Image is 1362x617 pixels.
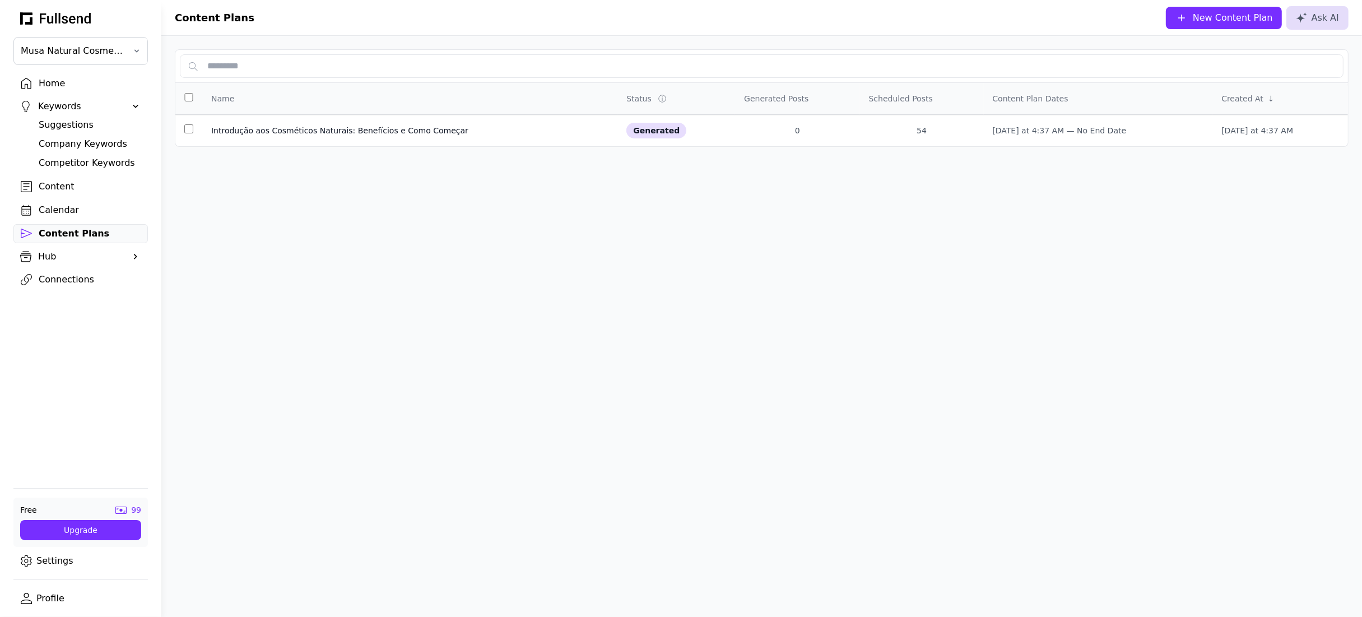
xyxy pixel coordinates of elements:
div: Content Plans [39,227,141,240]
button: Musa Natural Cosmetics [13,37,148,65]
a: Settings [13,551,148,570]
div: Connections [39,273,141,286]
button: New Content Plan [1166,7,1282,29]
button: Ask AI [1286,6,1349,30]
div: Company Keywords [39,137,141,151]
div: 0 [744,125,850,136]
h1: Content Plans [175,10,254,26]
div: 54 [869,125,975,136]
div: Introdução aos Cosméticos Naturais: Benefícios e Como Começar [211,125,608,136]
span: Musa Natural Cosmetics [21,44,125,58]
div: Ask AI [1296,11,1339,25]
div: New Content Plan [1193,11,1273,25]
div: Upgrade [29,525,132,536]
a: Calendar [13,201,148,220]
div: Suggestions [39,118,141,132]
div: Calendar [39,203,141,217]
div: Content [39,180,141,193]
div: ⓘ [658,93,668,104]
a: Competitor Keywords [31,154,148,173]
a: Home [13,74,148,93]
div: Name [211,93,234,104]
a: Company Keywords [31,134,148,154]
div: Keywords [38,100,123,113]
div: generated [626,123,686,138]
a: Profile [13,589,148,608]
a: Suggestions [31,115,148,134]
a: Content Plans [13,224,148,243]
div: Status [626,93,652,104]
div: Created At [1221,93,1263,104]
a: Connections [13,270,148,289]
a: Content [13,177,148,196]
div: Generated Posts [744,93,808,104]
div: Scheduled Posts [869,93,933,104]
div: Home [39,77,141,90]
div: 99 [131,504,141,516]
div: [DATE] at 4:37 AM [1221,125,1339,136]
div: Content Plan Dates [993,93,1068,104]
div: Competitor Keywords [39,156,141,170]
div: [DATE] at 4:37 AM — No End Date [993,125,1204,136]
button: Upgrade [20,520,141,540]
div: Free [20,504,37,516]
div: Hub [38,250,123,263]
div: ↓ [1268,93,1275,104]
